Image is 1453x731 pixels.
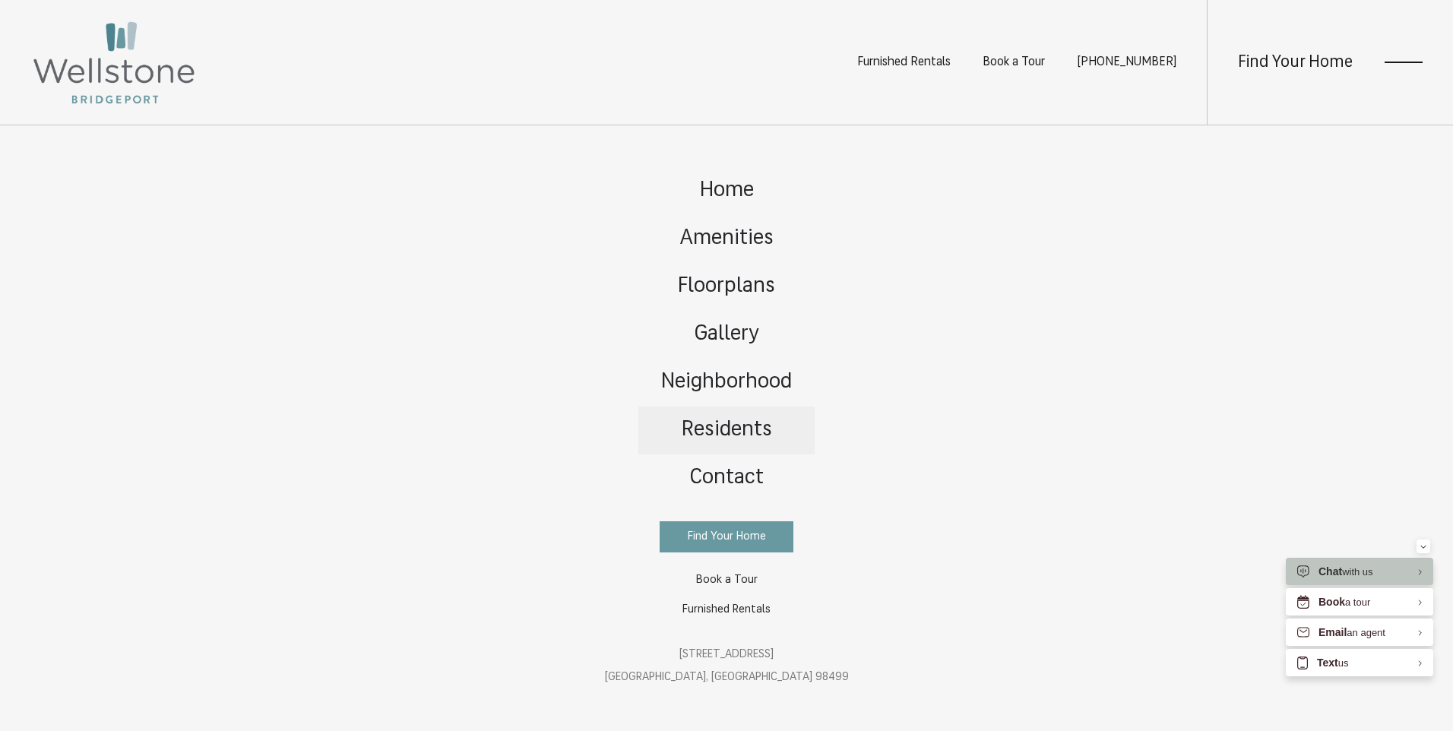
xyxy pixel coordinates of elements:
[696,574,758,586] span: Book a Tour
[1238,54,1353,71] a: Find Your Home
[638,407,815,454] a: Go to Residents
[605,152,849,704] div: Main
[695,324,759,345] span: Gallery
[688,531,766,543] span: Find Your Home
[638,263,815,311] a: Go to Floorplans
[1385,55,1423,69] button: Open Menu
[1077,56,1176,68] a: Call Us at (253) 642-8681
[638,311,815,359] a: Go to Gallery
[682,419,772,441] span: Residents
[638,454,815,502] a: Go to Contact
[30,19,198,106] img: Wellstone
[700,180,754,201] span: Home
[680,228,774,249] span: Amenities
[660,595,793,625] a: Furnished Rentals (opens in a new tab)
[638,359,815,407] a: Go to Neighborhood
[678,276,775,297] span: Floorplans
[638,215,815,263] a: Go to Amenities
[857,56,951,68] a: Furnished Rentals
[605,649,849,683] a: Get Directions to 12535 Bridgeport Way SW Lakewood, WA 98499
[661,372,792,393] span: Neighborhood
[983,56,1045,68] a: Book a Tour
[682,604,771,615] span: Furnished Rentals
[660,521,793,552] a: Find Your Home
[638,167,815,215] a: Go to Home
[1077,56,1176,68] span: [PHONE_NUMBER]
[689,467,764,489] span: Contact
[660,565,793,595] a: Book a Tour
